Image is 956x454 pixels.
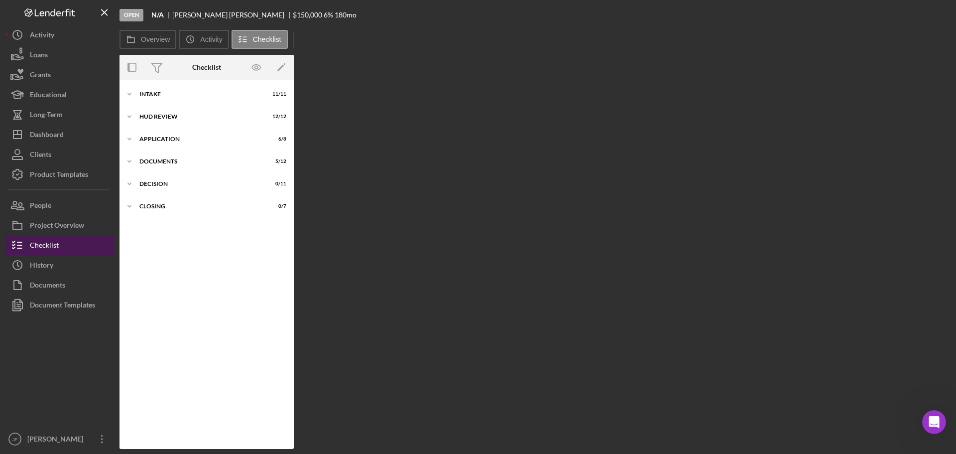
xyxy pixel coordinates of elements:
[5,65,115,85] button: Grants
[30,85,67,107] div: Educational
[5,275,115,295] button: Documents
[141,35,170,43] label: Overview
[253,35,281,43] label: Checklist
[293,10,322,19] span: $150,000
[268,136,286,142] div: 6 / 8
[268,203,286,209] div: 0 / 7
[179,30,229,49] button: Activity
[5,429,115,449] button: JF[PERSON_NAME]
[12,437,18,442] text: JF
[30,295,95,317] div: Document Templates
[5,295,115,315] button: Document Templates
[5,195,115,215] button: People
[30,275,65,298] div: Documents
[30,235,59,258] div: Checklist
[139,91,261,97] div: Intake
[30,215,84,238] div: Project Overview
[5,85,115,105] button: Educational
[30,125,64,147] div: Dashboard
[25,429,90,452] div: [PERSON_NAME]
[30,25,54,47] div: Activity
[172,11,293,19] div: [PERSON_NAME] [PERSON_NAME]
[139,181,261,187] div: Decision
[268,181,286,187] div: 0 / 11
[30,45,48,67] div: Loans
[5,125,115,145] button: Dashboard
[5,215,115,235] button: Project Overview
[192,63,221,71] div: Checklist
[268,91,286,97] div: 11 / 11
[139,158,261,164] div: Documents
[922,410,946,434] iframe: Intercom live chat
[268,114,286,120] div: 12 / 12
[30,164,88,187] div: Product Templates
[268,158,286,164] div: 5 / 12
[151,11,164,19] b: N/A
[119,30,176,49] button: Overview
[30,195,51,218] div: People
[200,35,222,43] label: Activity
[5,145,115,164] button: Clients
[139,136,261,142] div: Application
[30,145,51,167] div: Clients
[30,255,53,278] div: History
[324,11,333,19] div: 6 %
[139,203,261,209] div: Closing
[5,235,115,255] button: Checklist
[139,114,261,120] div: HUD Review
[335,11,357,19] div: 180 mo
[5,255,115,275] button: History
[119,9,143,21] div: Open
[5,105,115,125] button: Long-Term
[232,30,288,49] button: Checklist
[5,164,115,184] button: Product Templates
[30,65,51,87] div: Grants
[5,25,115,45] button: Activity
[5,45,115,65] button: Loans
[30,105,63,127] div: Long-Term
